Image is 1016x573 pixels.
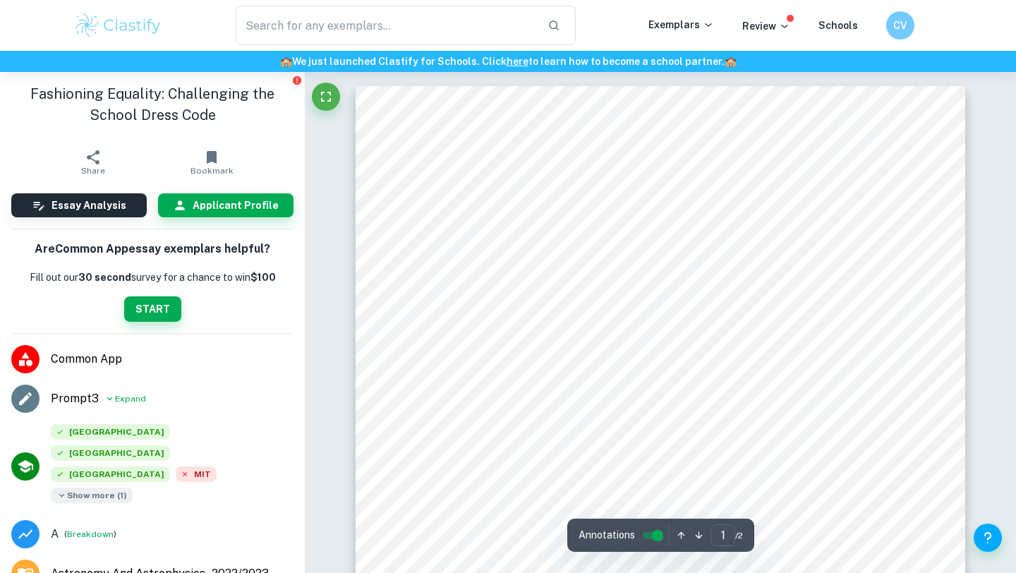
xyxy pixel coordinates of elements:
p: Review [742,18,790,34]
button: Help and Feedback [974,524,1002,552]
span: Show more ( 1 ) [51,488,133,503]
span: representatives, who grew excited about the potential to change school policy for the [428,476,889,489]
button: Report issue [291,75,302,85]
span: Collaborating with each grade9s representative, we organized a school-wide [428,521,838,533]
div: Rejected: Massachusetts Institute of Technology [176,466,217,488]
span: 🏫 [725,56,737,67]
span: government9s faculty advisor, I was finally permitted to make a presentation about [428,444,879,457]
a: here [507,56,528,67]
span: thought. Growing up in a conservative area, my defiance was met with disdain and [428,395,879,408]
p: Exemplars [648,17,714,32]
p: Grade [51,526,59,543]
b: 30 second [78,272,131,283]
img: Clastify logo [73,11,163,40]
h6: We just launched Clastify for Schools. Click to learn how to become a school partner. [3,54,1013,69]
span: / 2 [735,529,743,542]
span: MIT [176,466,217,482]
button: Breakdown [67,528,114,541]
span: was, mortified and confused, being treated like I'd committed some moral crime [428,285,867,298]
span: my peers were so resistant to change. After weeks of emails campaigning the student [428,428,889,440]
button: Essay Analysis [11,193,147,217]
span: spurt had declared war on my wardrobe. The cute polka-dot dress that skimmed my [428,236,886,249]
span: Staring down at the scuffed canvas of my trusty [PERSON_NAME], a familiar [428,188,854,200]
h6: Are Common App essay exemplars helpful? [35,241,270,258]
strong: $100 [250,272,276,283]
button: Applicant Profile [158,193,294,217]
button: START [124,296,181,322]
div: Accepted: Harvard University [51,424,170,445]
span: Common App [51,351,294,368]
button: Share [34,143,152,182]
span: [GEOGRAPHIC_DATA] [51,466,170,482]
span: [GEOGRAPHIC_DATA] [51,445,170,461]
span: knees just fine a few months ago now apparently threatened to "distract the young [428,253,878,265]
span: Bookmark [190,166,234,176]
input: Search for any exemplars... [236,6,536,45]
span: better. [428,493,464,505]
p: Fill out our survey for a chance to win [30,270,276,285]
h6: CV [893,18,909,33]
span: sports practices, band rehearsals, and art club meetings, I pleaded with my peers to [428,553,883,566]
span: heat crept up my cheeks. How, I wondered, had I managed to land myself in the [428,204,864,217]
span: because my height decided to play fashion roulette with the skirt length. Thankfully, [428,301,887,314]
span: dress code policy. [428,351,524,363]
button: Fullscreen [312,83,340,111]
button: Expand [104,390,146,407]
div: Accepted: Yale University [51,466,170,488]
div: Accepted: Stanford University [51,445,170,466]
a: Schools [818,20,858,31]
span: Challenging the school9s actions ended up being a little more, well, challenging than I [428,379,893,392]
span: Prompt 3 [51,390,99,407]
span: men" in class. While I usually respected the school rules, this felt ridiculous. Here I [428,269,881,282]
span: principal's office on the very first day of tenth grade? Turns out, my summer growth [428,220,887,233]
span: whispers in the hallway about not knowing my place. Thankfully, however, not all of [428,411,887,424]
button: Bookmark [152,143,271,182]
h6: Applicant Profile [193,198,279,213]
span: [GEOGRAPHIC_DATA] [51,424,170,440]
span: Annotations [579,528,635,543]
button: CV [886,11,914,40]
span: awareness-raising campaign to engender support for our initiative. At after-school [428,537,877,550]
span: anger mirrored mine, and even better, she fully backed me up in challenging the [428,334,866,347]
a: Prompt3 [51,390,99,407]
span: my mom wasn't having any of it either. After I sheepishly explained the situation, her [428,318,892,331]
span: It's a never-ending story. [428,159,564,172]
span: Share [81,166,105,176]
h6: Essay Analysis [52,198,126,213]
span: Expand [115,392,146,405]
span: the sexism inherent in the school9s dress code before the student government [428,460,849,473]
h1: Fashioning Equality: Challenging the School Dress Code [11,83,294,126]
span: 🏫 [280,56,292,67]
span: ( ) [64,527,116,541]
